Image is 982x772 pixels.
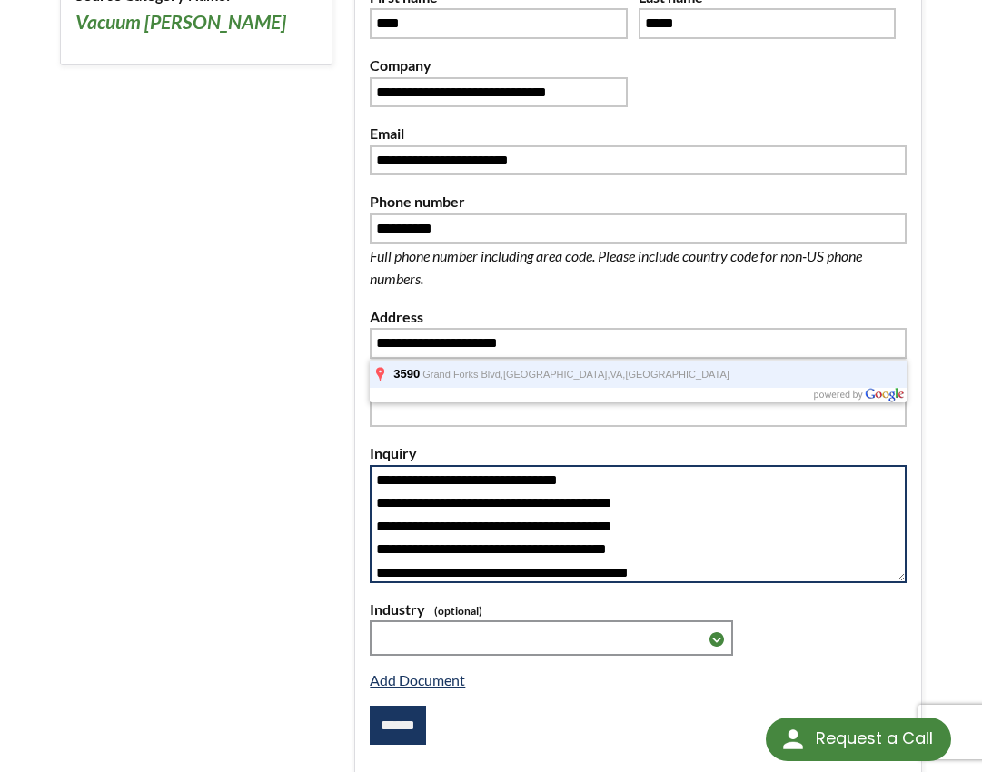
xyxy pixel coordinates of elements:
p: Full phone number including area code. Please include country code for non-US phone numbers. [370,244,907,291]
label: Email [370,122,907,145]
label: Inquiry [370,441,907,465]
a: Add Document [370,671,465,688]
img: round button [779,725,808,754]
span: [GEOGRAPHIC_DATA] [625,369,729,380]
label: Company [370,54,627,77]
span: 3590 [393,367,420,381]
span: VA, [610,369,625,380]
label: Phone number [370,190,907,213]
h3: Vacuum [PERSON_NAME] [75,10,317,35]
span: Grand Forks Blvd, [422,369,503,380]
div: Request a Call [816,718,933,759]
label: Address [370,305,907,329]
div: Request a Call [766,718,951,761]
label: Industry [370,598,907,621]
span: [GEOGRAPHIC_DATA], [503,369,610,380]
